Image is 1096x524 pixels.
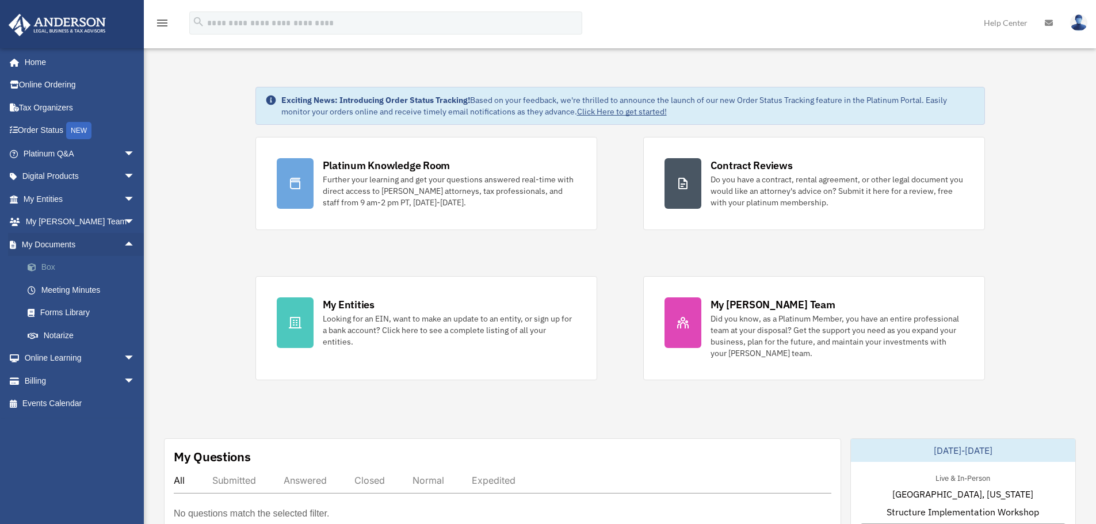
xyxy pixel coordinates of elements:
span: arrow_drop_down [124,211,147,234]
div: All [174,475,185,486]
span: arrow_drop_down [124,347,147,370]
a: Forms Library [16,301,152,324]
div: My Entities [323,297,375,312]
div: Closed [354,475,385,486]
span: arrow_drop_down [124,369,147,393]
a: Home [8,51,147,74]
span: [GEOGRAPHIC_DATA], [US_STATE] [892,487,1033,501]
div: My Questions [174,448,251,465]
a: Digital Productsarrow_drop_down [8,165,152,188]
div: Live & In-Person [926,471,999,483]
a: Contract Reviews Do you have a contract, rental agreement, or other legal document you would like... [643,137,985,230]
a: My [PERSON_NAME] Team Did you know, as a Platinum Member, you have an entire professional team at... [643,276,985,380]
a: Online Learningarrow_drop_down [8,347,152,370]
a: menu [155,20,169,30]
i: search [192,16,205,28]
div: [DATE]-[DATE] [851,439,1075,462]
a: My Documentsarrow_drop_up [8,233,152,256]
i: menu [155,16,169,30]
div: Looking for an EIN, want to make an update to an entity, or sign up for a bank account? Click her... [323,313,576,347]
span: arrow_drop_down [124,165,147,189]
a: Platinum Knowledge Room Further your learning and get your questions answered real-time with dire... [255,137,597,230]
a: Online Ordering [8,74,152,97]
div: Did you know, as a Platinum Member, you have an entire professional team at your disposal? Get th... [711,313,964,359]
div: Answered [284,475,327,486]
span: arrow_drop_down [124,188,147,211]
span: arrow_drop_up [124,233,147,257]
div: Contract Reviews [711,158,793,173]
strong: Exciting News: Introducing Order Status Tracking! [281,95,470,105]
div: Submitted [212,475,256,486]
div: Platinum Knowledge Room [323,158,450,173]
div: Expedited [472,475,515,486]
img: User Pic [1070,14,1087,31]
a: Notarize [16,324,152,347]
a: Platinum Q&Aarrow_drop_down [8,142,152,165]
a: Tax Organizers [8,96,152,119]
a: Meeting Minutes [16,278,152,301]
img: Anderson Advisors Platinum Portal [5,14,109,36]
span: Structure Implementation Workshop [887,505,1039,519]
div: NEW [66,122,91,139]
a: Click Here to get started! [577,106,667,117]
div: Normal [413,475,444,486]
p: No questions match the selected filter. [174,506,329,522]
a: My Entitiesarrow_drop_down [8,188,152,211]
a: Box [16,256,152,279]
div: Further your learning and get your questions answered real-time with direct access to [PERSON_NAM... [323,174,576,208]
a: Billingarrow_drop_down [8,369,152,392]
div: Based on your feedback, we're thrilled to announce the launch of our new Order Status Tracking fe... [281,94,975,117]
a: Events Calendar [8,392,152,415]
div: Do you have a contract, rental agreement, or other legal document you would like an attorney's ad... [711,174,964,208]
span: arrow_drop_down [124,142,147,166]
a: My Entities Looking for an EIN, want to make an update to an entity, or sign up for a bank accoun... [255,276,597,380]
a: My [PERSON_NAME] Teamarrow_drop_down [8,211,152,234]
a: Order StatusNEW [8,119,152,143]
div: My [PERSON_NAME] Team [711,297,835,312]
